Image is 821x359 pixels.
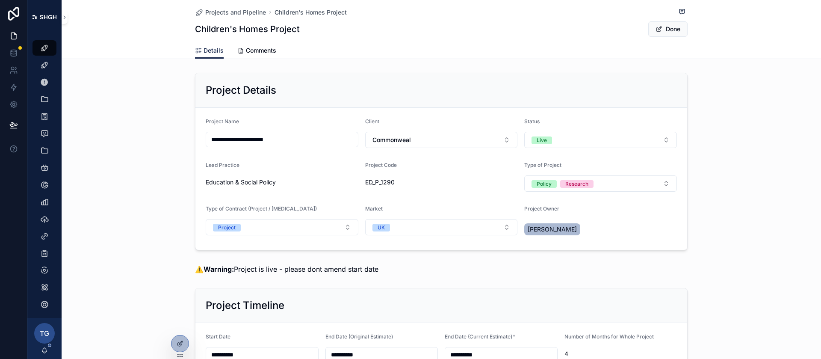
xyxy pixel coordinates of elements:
[206,219,358,235] button: Select Button
[378,224,385,231] div: UK
[206,83,276,97] h2: Project Details
[560,179,594,188] button: Unselect RESEARCH
[365,118,379,125] span: Client
[564,333,654,340] span: Number of Months for Whole Project
[206,333,230,340] span: Start Date
[648,21,688,37] button: Done
[32,15,56,19] img: App logo
[275,8,347,17] a: Children's Homes Project
[537,136,547,144] div: Live
[325,333,393,340] span: End Date (Original Estimate)
[365,132,518,148] button: Select Button
[524,132,677,148] button: Select Button
[564,350,677,358] span: 4
[532,179,557,188] button: Unselect POLICY
[445,333,512,340] span: End Date (Current Estimate)
[524,205,559,212] span: Project Owner
[528,225,577,234] span: [PERSON_NAME]
[27,34,62,318] div: scrollable content
[365,219,518,235] button: Select Button
[40,328,49,338] span: TG
[524,118,540,125] span: Status
[195,43,224,59] a: Details
[537,180,552,188] div: Policy
[365,205,383,212] span: Market
[372,223,390,231] button: Unselect UK
[206,205,317,212] span: Type of Contract (Project / [MEDICAL_DATA])
[372,136,411,144] span: Commonweal
[524,175,677,192] button: Select Button
[246,46,276,55] span: Comments
[218,224,236,231] div: Project
[365,162,397,168] span: Project Code
[204,46,224,55] span: Details
[195,265,378,273] span: ⚠️ Project is live - please dont amend start date
[524,162,561,168] span: Type of Project
[206,118,239,125] span: Project Name
[206,299,284,312] h2: Project Timeline
[237,43,276,60] a: Comments
[365,178,518,187] span: ED_P_1290
[195,8,266,17] a: Projects and Pipeline
[195,23,300,35] h1: Children's Homes Project
[204,265,234,273] strong: Warning:
[206,178,276,187] span: Education & Social Policy
[206,162,239,168] span: Lead Practice
[565,180,588,188] div: Research
[205,8,266,17] span: Projects and Pipeline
